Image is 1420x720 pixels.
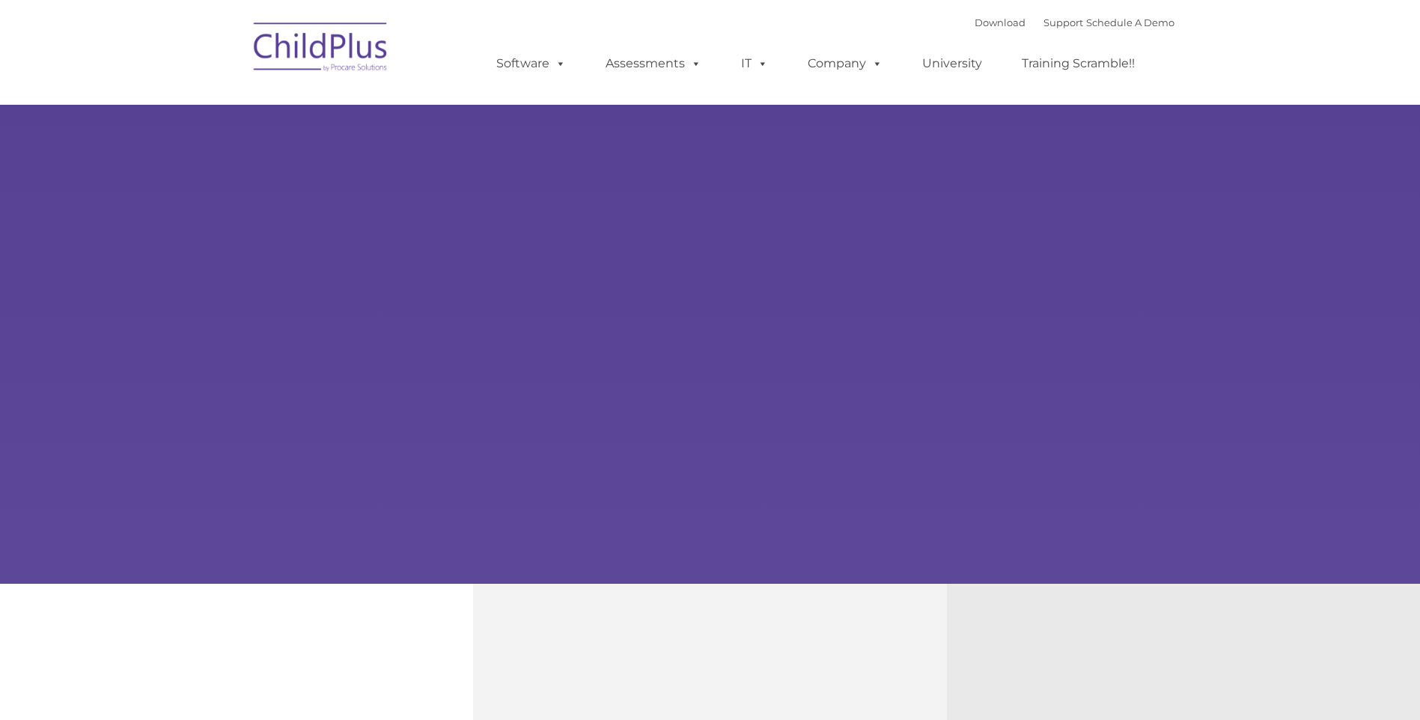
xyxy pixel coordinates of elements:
font: | [975,16,1174,28]
a: Software [481,49,581,79]
img: ChildPlus by Procare Solutions [246,12,396,87]
a: IT [726,49,783,79]
a: Company [793,49,898,79]
a: Support [1043,16,1083,28]
a: Training Scramble!! [1007,49,1150,79]
a: Download [975,16,1026,28]
a: Schedule A Demo [1086,16,1174,28]
a: University [907,49,997,79]
a: Assessments [591,49,716,79]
